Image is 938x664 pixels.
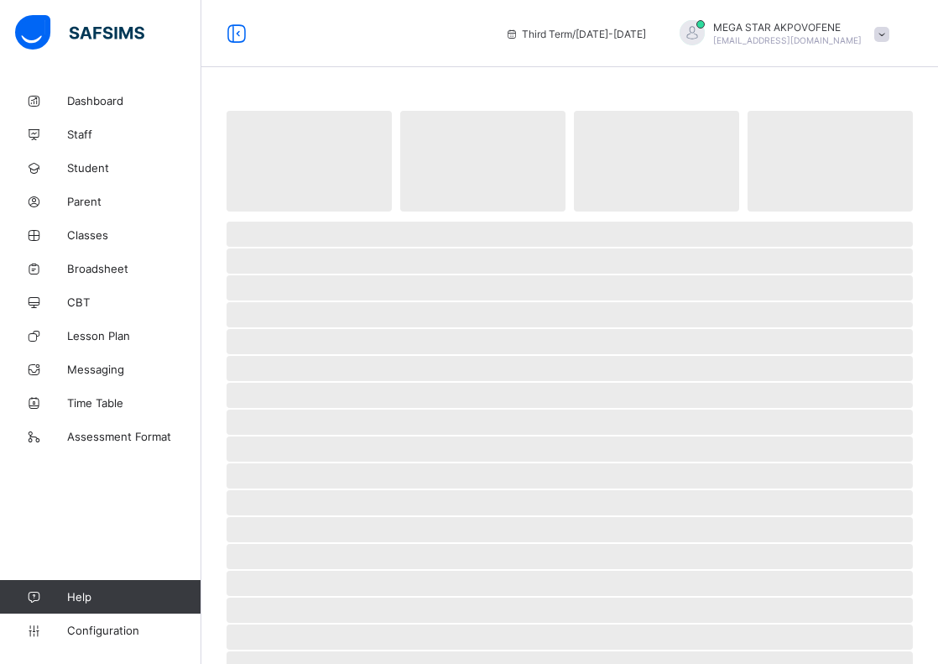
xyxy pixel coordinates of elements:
img: safsims [15,15,144,50]
span: Student [67,161,201,175]
span: ‌ [227,356,913,381]
span: ‌ [227,222,913,247]
span: ‌ [227,383,913,408]
span: Lesson Plan [67,329,201,342]
span: MEGA STAR AKPOVOFENE [713,21,862,34]
span: ‌ [227,544,913,569]
span: ‌ [227,571,913,596]
span: ‌ [227,437,913,462]
span: ‌ [227,248,913,274]
span: ‌ [227,111,392,212]
span: ‌ [227,329,913,354]
span: session/term information [505,28,646,40]
span: [EMAIL_ADDRESS][DOMAIN_NAME] [713,35,862,45]
span: CBT [67,295,201,309]
span: Parent [67,195,201,208]
div: MEGA STARAKPOVOFENE [663,20,898,48]
span: ‌ [227,463,913,489]
span: ‌ [227,410,913,435]
span: Configuration [67,624,201,637]
span: Dashboard [67,94,201,107]
span: Help [67,590,201,604]
span: Broadsheet [67,262,201,275]
span: ‌ [227,275,913,301]
span: Assessment Format [67,430,201,443]
span: Staff [67,128,201,141]
span: ‌ [574,111,739,212]
span: ‌ [227,598,913,623]
span: ‌ [748,111,913,212]
span: Messaging [67,363,201,376]
span: ‌ [227,302,913,327]
span: ‌ [227,490,913,515]
span: ‌ [227,625,913,650]
span: ‌ [227,517,913,542]
span: ‌ [400,111,565,212]
span: Time Table [67,396,201,410]
span: Classes [67,228,201,242]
